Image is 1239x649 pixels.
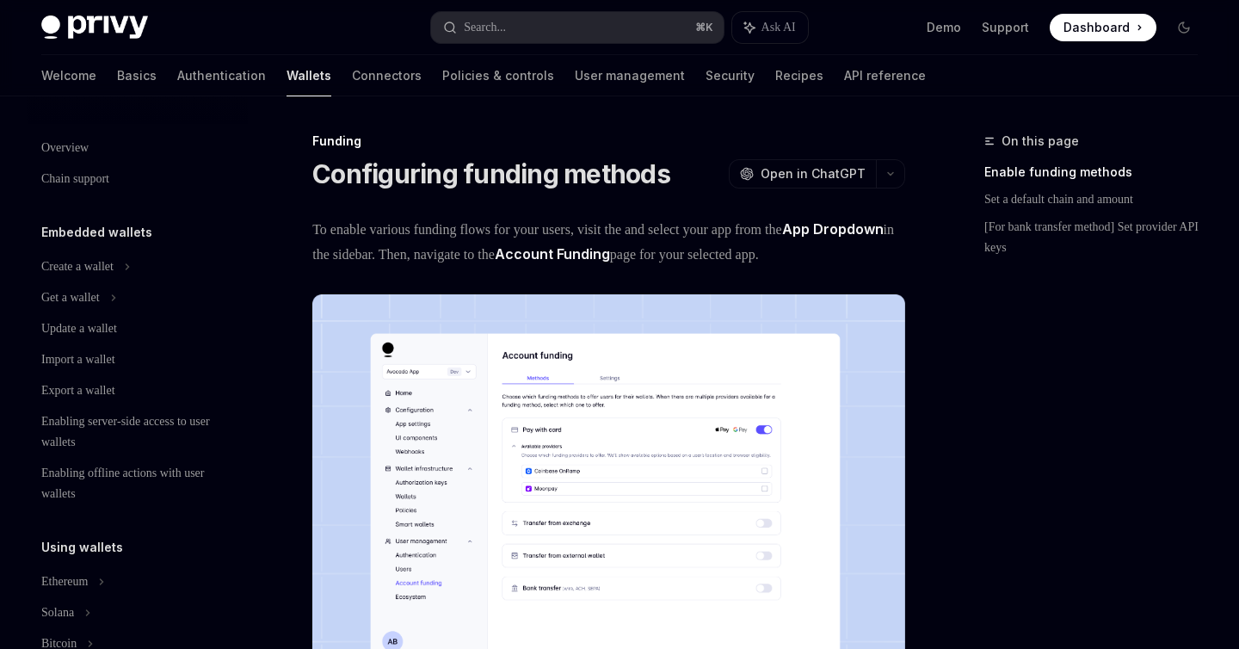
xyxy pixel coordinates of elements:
[431,12,723,43] button: Search...⌘K
[41,138,89,158] div: Overview
[41,411,237,453] div: Enabling server-side access to user wallets
[117,55,157,96] a: Basics
[287,55,331,96] a: Wallets
[28,458,248,510] a: Enabling offline actions with user wallets
[575,55,685,96] a: User management
[442,55,554,96] a: Policies & controls
[984,186,1211,213] a: Set a default chain and amount
[41,603,74,623] div: Solana
[729,159,876,189] button: Open in ChatGPT
[782,220,884,238] strong: App Dropdown
[775,55,823,96] a: Recipes
[28,133,248,164] a: Overview
[732,12,808,43] button: Ask AI
[28,313,248,344] a: Update a wallet
[1002,131,1079,151] span: On this page
[28,344,248,375] a: Import a wallet
[352,55,422,96] a: Connectors
[761,19,796,36] span: Ask AI
[41,222,152,243] h5: Embedded wallets
[41,463,237,504] div: Enabling offline actions with user wallets
[984,213,1211,262] a: [For bank transfer method] Set provider API keys
[41,55,96,96] a: Welcome
[41,318,117,339] div: Update a wallet
[41,15,148,40] img: dark logo
[28,164,248,195] a: Chain support
[1063,19,1130,36] span: Dashboard
[706,55,755,96] a: Security
[1050,14,1156,41] a: Dashboard
[927,19,961,36] a: Demo
[41,287,100,308] div: Get a wallet
[844,55,926,96] a: API reference
[464,17,506,38] div: Search...
[312,217,905,267] span: To enable various funding flows for your users, visit the and select your app from the in the sid...
[41,537,123,558] h5: Using wallets
[41,572,88,592] div: Ethereum
[28,375,248,406] a: Export a wallet
[984,158,1211,186] a: Enable funding methods
[41,257,114,277] div: Create a wallet
[312,158,670,189] h1: Configuring funding methods
[177,55,266,96] a: Authentication
[41,169,109,189] div: Chain support
[761,165,866,182] span: Open in ChatGPT
[982,19,1029,36] a: Support
[41,380,115,401] div: Export a wallet
[695,21,713,34] span: ⌘ K
[495,245,610,263] a: Account Funding
[312,133,905,150] div: Funding
[1170,14,1198,41] button: Toggle dark mode
[28,406,248,458] a: Enabling server-side access to user wallets
[41,349,115,370] div: Import a wallet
